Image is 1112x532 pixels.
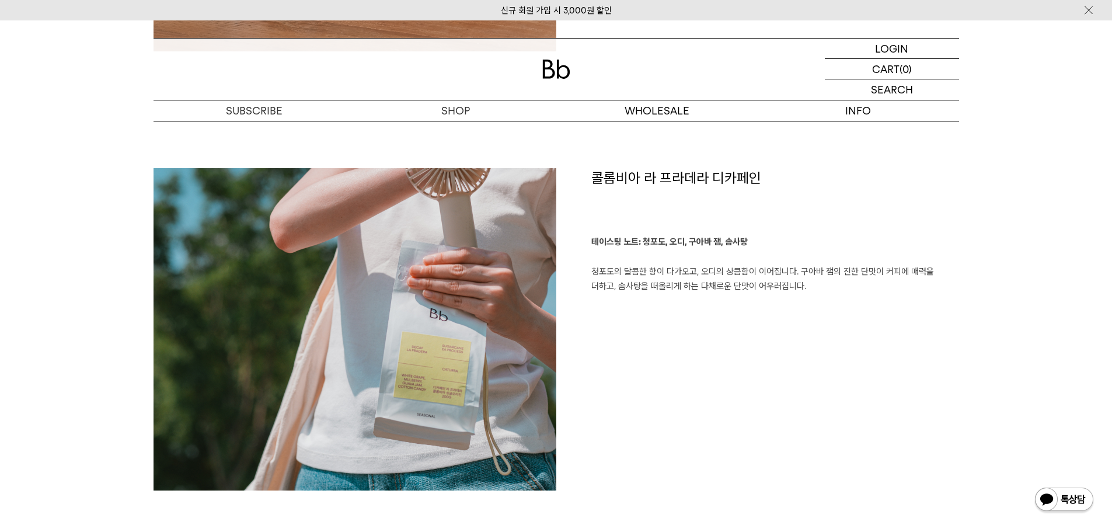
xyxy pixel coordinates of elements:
[758,100,959,121] p: INFO
[875,39,908,58] p: LOGIN
[355,100,556,121] a: SHOP
[591,237,748,247] b: 테이스팅 노트: 청포도, 오디, 구아바 잼, 솜사탕
[872,59,900,79] p: CART
[542,60,570,79] img: 로고
[591,168,959,235] h1: 콜롬비아 라 프라데라 디카페인
[154,100,355,121] a: SUBSCRIBE
[1034,486,1094,514] img: 카카오톡 채널 1:1 채팅 버튼
[591,235,959,294] p: 청포도의 달콤한 향이 다가오고, 오디의 상큼함이 이어집니다. 구아바 잼의 진한 단맛이 커피에 매력을 더하고, 솜사탕을 떠올리게 하는 다채로운 단맛이 어우러집니다.
[825,39,959,59] a: LOGIN
[900,59,912,79] p: (0)
[825,59,959,79] a: CART (0)
[871,79,913,100] p: SEARCH
[556,100,758,121] p: WHOLESALE
[501,5,612,16] a: 신규 회원 가입 시 3,000원 할인
[154,168,556,491] img: cd6f86f0c9d910c4f2a781dc60d95154_103400.jpg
